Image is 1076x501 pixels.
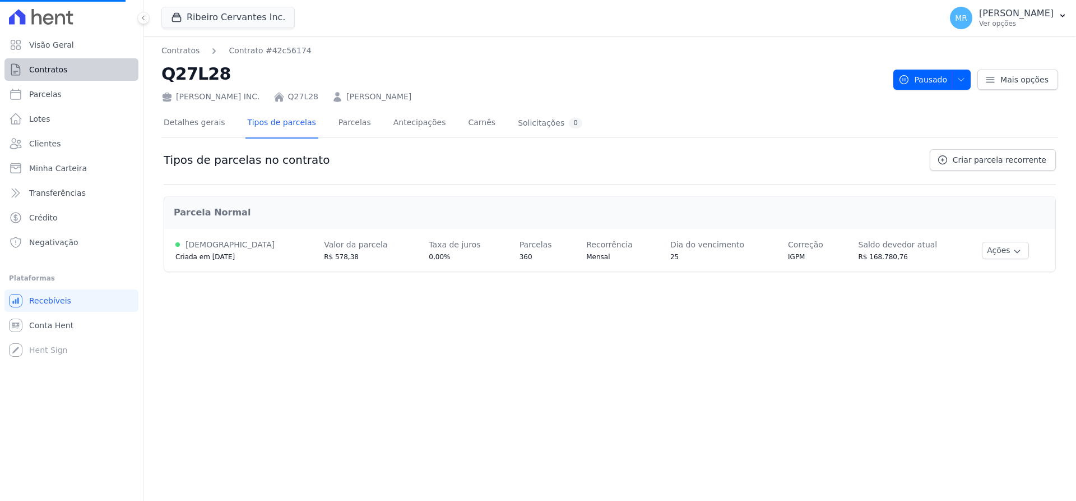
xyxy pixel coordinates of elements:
[4,182,138,204] a: Transferências
[245,109,318,139] a: Tipos de parcelas
[941,2,1076,34] button: MR [PERSON_NAME] Ver opções
[930,149,1056,171] a: Criar parcela recorrente
[288,91,318,103] a: Q27L28
[29,89,62,100] span: Parcelas
[898,70,947,90] span: Pausado
[1000,74,1049,85] span: Mais opções
[977,70,1058,90] a: Mais opções
[29,113,50,125] span: Lotes
[161,45,312,57] nav: Breadcrumb
[29,295,71,306] span: Recebíveis
[4,231,138,254] a: Negativação
[161,45,200,57] a: Contratos
[4,289,138,312] a: Recebíveis
[164,153,330,167] h1: Tipos de parcelas no contrato
[953,154,1046,166] span: Criar parcela recorrente
[4,206,138,229] a: Crédito
[518,118,582,128] div: Solicitações
[859,240,938,249] span: Saldo devedor atual
[346,91,411,103] a: [PERSON_NAME]
[391,109,448,139] a: Antecipações
[336,109,373,139] a: Parcelas
[429,253,450,261] span: 0,00%
[161,45,884,57] nav: Breadcrumb
[4,132,138,155] a: Clientes
[466,109,498,139] a: Carnês
[979,19,1054,28] p: Ver opções
[324,253,359,261] span: R$ 578,38
[174,206,1046,219] h2: Parcela Normal
[516,109,585,139] a: Solicitações0
[29,237,78,248] span: Negativação
[670,253,679,261] span: 25
[4,157,138,180] a: Minha Carteira
[859,253,908,261] span: R$ 168.780,76
[324,240,387,249] span: Valor da parcela
[4,34,138,56] a: Visão Geral
[788,240,823,249] span: Correção
[586,253,610,261] span: Mensal
[955,14,967,22] span: MR
[29,138,61,149] span: Clientes
[29,163,87,174] span: Minha Carteira
[429,240,480,249] span: Taxa de juros
[670,240,744,249] span: Dia do vencimento
[982,242,1029,259] button: Ações
[586,240,633,249] span: Recorrência
[979,8,1054,19] p: [PERSON_NAME]
[569,118,582,128] div: 0
[161,91,260,103] div: [PERSON_NAME] INC.
[29,64,67,75] span: Contratos
[893,70,971,90] button: Pausado
[4,83,138,105] a: Parcelas
[4,314,138,337] a: Conta Hent
[175,253,235,261] span: Criada em [DATE]
[29,212,58,223] span: Crédito
[161,109,228,139] a: Detalhes gerais
[4,108,138,130] a: Lotes
[161,61,884,86] h2: Q27L28
[29,187,86,199] span: Transferências
[29,320,73,331] span: Conta Hent
[185,240,275,249] span: [DEMOGRAPHIC_DATA]
[520,240,552,249] span: Parcelas
[9,272,134,285] div: Plataformas
[788,253,805,261] span: IGPM
[161,7,295,28] button: Ribeiro Cervantes Inc.
[4,58,138,81] a: Contratos
[29,39,74,50] span: Visão Geral
[520,253,532,261] span: 360
[229,45,311,57] a: Contrato #42c56174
